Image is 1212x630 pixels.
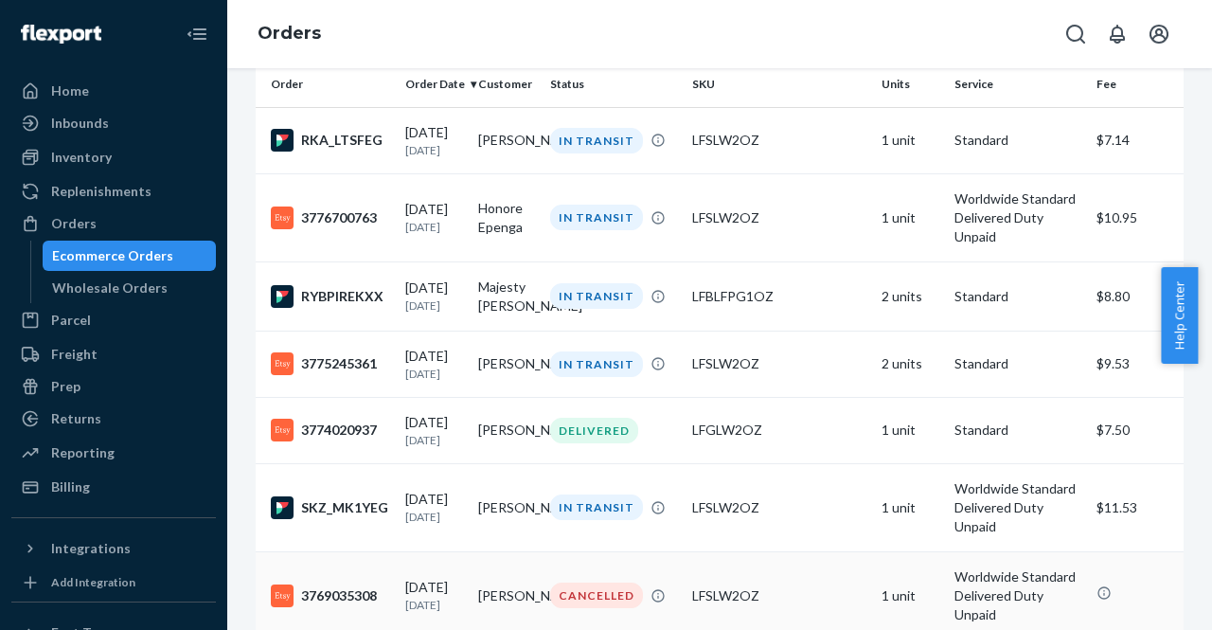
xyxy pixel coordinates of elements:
[11,176,216,207] a: Replenishments
[471,107,544,173] td: [PERSON_NAME]
[398,62,471,107] th: Order Date
[478,76,536,92] div: Customer
[11,142,216,172] a: Inventory
[271,207,390,229] div: 3776700763
[1140,15,1178,53] button: Open account menu
[271,496,390,519] div: SKZ_MK1YEG
[43,273,217,303] a: Wholesale Orders
[550,283,643,309] div: IN TRANSIT
[954,479,1081,536] p: Worldwide Standard Delivered Duty Unpaid
[954,567,1081,624] p: Worldwide Standard Delivered Duty Unpaid
[947,62,1089,107] th: Service
[550,205,643,230] div: IN TRANSIT
[43,241,217,271] a: Ecommerce Orders
[11,339,216,369] a: Freight
[874,261,947,331] td: 2 units
[874,331,947,397] td: 2 units
[1161,267,1198,364] button: Help Center
[1089,62,1203,107] th: Fee
[692,586,866,605] div: LFSLW2OZ
[550,128,643,153] div: IN TRANSIT
[405,142,463,158] p: [DATE]
[52,246,173,265] div: Ecommerce Orders
[271,352,390,375] div: 3775245361
[405,432,463,448] p: [DATE]
[954,287,1081,306] p: Standard
[178,15,216,53] button: Close Navigation
[1057,15,1095,53] button: Open Search Box
[51,148,112,167] div: Inventory
[1089,261,1203,331] td: $8.80
[51,539,131,558] div: Integrations
[51,377,80,396] div: Prep
[51,114,109,133] div: Inbounds
[11,404,216,434] a: Returns
[271,129,390,152] div: RKA_LTSFEG
[471,463,544,551] td: [PERSON_NAME]
[11,108,216,138] a: Inbounds
[543,62,685,107] th: Status
[550,495,643,520] div: IN TRANSIT
[405,366,463,382] p: [DATE]
[405,578,463,613] div: [DATE]
[471,261,544,331] td: Majesty [PERSON_NAME]
[471,331,544,397] td: [PERSON_NAME]
[11,533,216,564] button: Integrations
[405,347,463,382] div: [DATE]
[471,173,544,261] td: Honore Epenga
[405,597,463,613] p: [DATE]
[11,371,216,402] a: Prep
[692,421,866,440] div: LFGLW2OZ
[1089,173,1203,261] td: $10.95
[954,354,1081,373] p: Standard
[271,419,390,441] div: 3774020937
[11,76,216,106] a: Home
[51,345,98,364] div: Freight
[405,509,463,525] p: [DATE]
[471,397,544,463] td: [PERSON_NAME]
[52,279,168,297] div: Wholesale Orders
[954,421,1081,440] p: Standard
[692,131,866,150] div: LFSLW2OZ
[21,25,101,44] img: Flexport logo
[51,477,90,496] div: Billing
[405,413,463,448] div: [DATE]
[51,214,97,233] div: Orders
[874,62,947,107] th: Units
[271,585,390,607] div: 3769035308
[51,574,135,590] div: Add Integration
[1089,463,1203,551] td: $11.53
[550,351,643,377] div: IN TRANSIT
[685,62,874,107] th: SKU
[1098,15,1136,53] button: Open notifications
[405,490,463,525] div: [DATE]
[874,463,947,551] td: 1 unit
[51,81,89,100] div: Home
[51,311,91,330] div: Parcel
[1089,107,1203,173] td: $7.14
[11,571,216,594] a: Add Integration
[242,7,336,62] ol: breadcrumbs
[256,62,398,107] th: Order
[405,219,463,235] p: [DATE]
[692,498,866,517] div: LFSLW2OZ
[11,438,216,468] a: Reporting
[405,200,463,235] div: [DATE]
[1089,397,1203,463] td: $7.50
[258,23,321,44] a: Orders
[692,208,866,227] div: LFSLW2OZ
[271,285,390,308] div: RYBPIREKXX
[550,583,643,608] div: CANCELLED
[1089,331,1203,397] td: $9.53
[692,287,866,306] div: LFBLFPG1OZ
[51,182,151,201] div: Replenishments
[954,189,1081,246] p: Worldwide Standard Delivered Duty Unpaid
[405,297,463,314] p: [DATE]
[11,208,216,239] a: Orders
[550,418,638,443] div: DELIVERED
[954,131,1081,150] p: Standard
[405,279,463,314] div: [DATE]
[874,173,947,261] td: 1 unit
[874,107,947,173] td: 1 unit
